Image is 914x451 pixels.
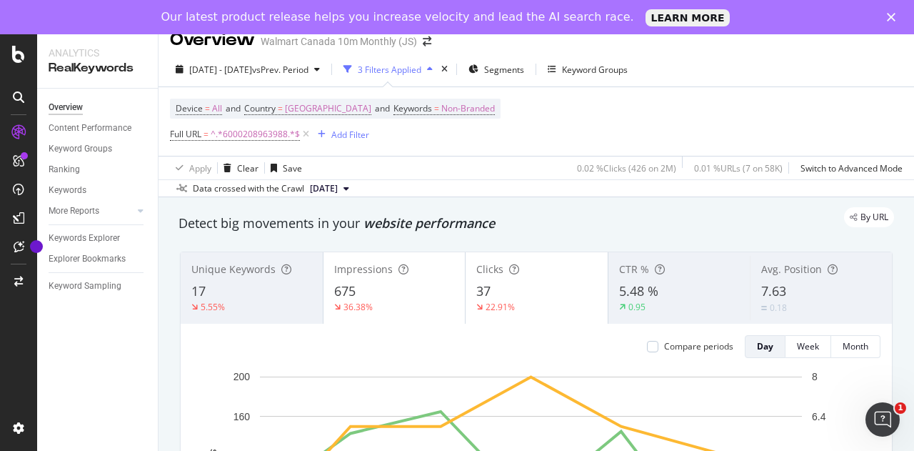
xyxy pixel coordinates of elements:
[797,340,819,352] div: Week
[49,183,148,198] a: Keywords
[334,282,356,299] span: 675
[484,64,524,76] span: Segments
[49,252,148,267] a: Explorer Bookmarks
[358,64,421,76] div: 3 Filters Applied
[757,340,773,352] div: Day
[844,207,894,227] div: legacy label
[304,180,355,197] button: [DATE]
[619,282,658,299] span: 5.48 %
[265,157,302,179] button: Save
[49,231,120,246] div: Keywords Explorer
[463,58,530,81] button: Segments
[312,126,369,143] button: Add Filter
[860,213,888,222] span: By URL
[201,301,225,313] div: 5.55%
[205,102,210,114] span: =
[49,142,148,157] a: Keyword Groups
[887,13,901,21] div: Close
[211,124,300,144] span: ^.*6000208963988.*$
[49,279,121,294] div: Keyword Sampling
[244,102,276,114] span: Country
[252,64,308,76] span: vs Prev. Period
[49,252,126,267] div: Explorer Bookmarks
[49,231,148,246] a: Keywords Explorer
[438,62,451,76] div: times
[831,335,880,358] button: Month
[375,102,390,114] span: and
[189,162,211,174] div: Apply
[193,182,304,195] div: Data crossed with the Crawl
[577,162,676,174] div: 0.02 % Clicks ( 426 on 2M )
[49,60,146,76] div: RealKeywords
[49,183,86,198] div: Keywords
[49,204,134,219] a: More Reports
[761,262,822,276] span: Avg. Position
[204,128,209,140] span: =
[237,162,258,174] div: Clear
[49,100,83,115] div: Overview
[278,102,283,114] span: =
[233,411,251,422] text: 160
[285,99,371,119] span: [GEOGRAPHIC_DATA]
[745,335,785,358] button: Day
[191,262,276,276] span: Unique Keywords
[233,371,251,382] text: 200
[434,102,439,114] span: =
[628,301,646,313] div: 0.95
[49,46,146,60] div: Analytics
[761,306,767,310] img: Equal
[170,157,211,179] button: Apply
[49,142,112,157] div: Keyword Groups
[619,262,649,276] span: CTR %
[161,10,634,24] div: Our latest product release helps you increase velocity and lead the AI search race.
[812,411,826,422] text: 6.4
[49,162,148,177] a: Ranking
[338,58,438,81] button: 3 Filters Applied
[226,102,241,114] span: and
[542,58,633,81] button: Keyword Groups
[176,102,203,114] span: Device
[800,162,903,174] div: Switch to Advanced Mode
[664,340,733,352] div: Compare periods
[795,157,903,179] button: Switch to Advanced Mode
[486,301,515,313] div: 22.91%
[212,99,222,119] span: All
[646,9,730,26] a: LEARN MORE
[170,28,255,52] div: Overview
[562,64,628,76] div: Keyword Groups
[441,99,495,119] span: Non-Branded
[843,340,868,352] div: Month
[331,129,369,141] div: Add Filter
[694,162,783,174] div: 0.01 % URLs ( 7 on 58K )
[393,102,432,114] span: Keywords
[218,157,258,179] button: Clear
[343,301,373,313] div: 36.38%
[334,262,393,276] span: Impressions
[30,240,43,253] div: Tooltip anchor
[476,262,503,276] span: Clicks
[283,162,302,174] div: Save
[476,282,491,299] span: 37
[170,128,201,140] span: Full URL
[310,182,338,195] span: 2025 Aug. 8th
[812,371,818,382] text: 8
[191,282,206,299] span: 17
[189,64,252,76] span: [DATE] - [DATE]
[785,335,831,358] button: Week
[423,36,431,46] div: arrow-right-arrow-left
[49,100,148,115] a: Overview
[49,121,148,136] a: Content Performance
[261,34,417,49] div: Walmart Canada 10m Monthly (JS)
[49,162,80,177] div: Ranking
[770,302,787,314] div: 0.18
[49,121,131,136] div: Content Performance
[761,282,786,299] span: 7.63
[49,204,99,219] div: More Reports
[895,402,906,414] span: 1
[49,279,148,294] a: Keyword Sampling
[865,402,900,437] iframe: Intercom live chat
[170,58,326,81] button: [DATE] - [DATE]vsPrev. Period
